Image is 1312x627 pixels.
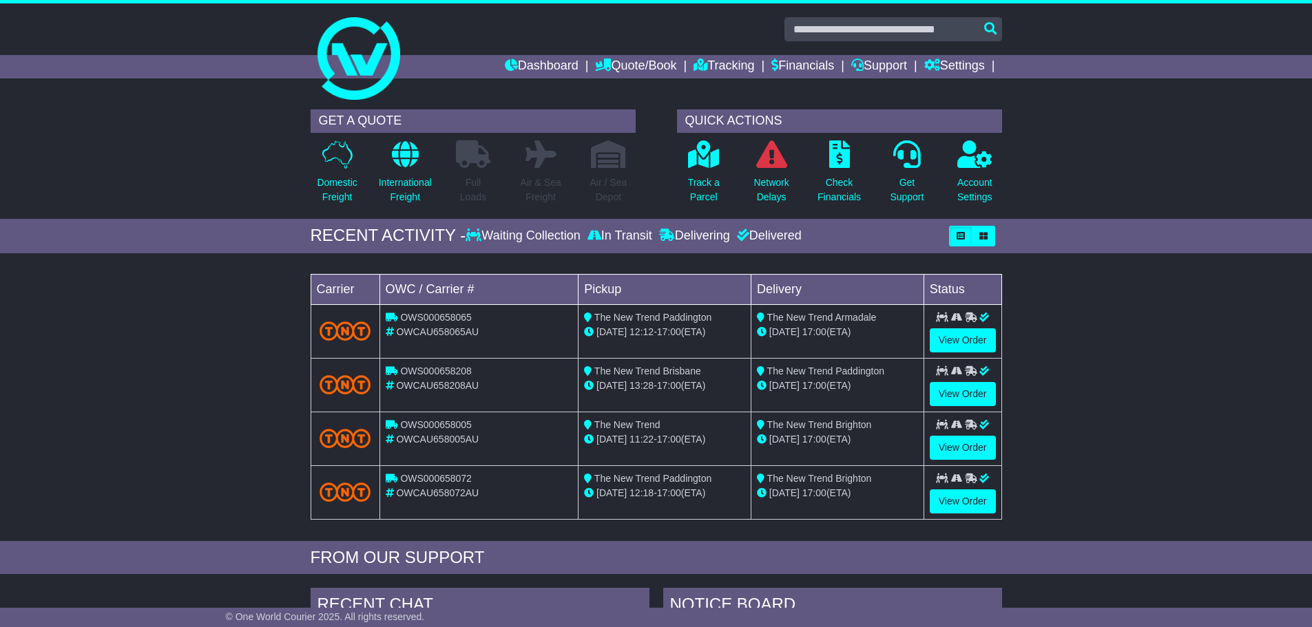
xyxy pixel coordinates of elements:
[311,109,636,133] div: GET A QUOTE
[596,380,627,391] span: [DATE]
[663,588,1002,625] div: NOTICE BOARD
[890,176,924,204] p: Get Support
[930,436,996,460] a: View Order
[757,432,918,447] div: (ETA)
[751,274,924,304] td: Delivery
[584,229,656,244] div: In Transit
[771,55,834,78] a: Financials
[584,379,745,393] div: - (ETA)
[590,176,627,204] p: Air / Sea Depot
[694,55,754,78] a: Tracking
[584,486,745,500] div: - (ETA)
[226,611,425,622] span: © One World Courier 2025. All rights reserved.
[521,176,561,204] p: Air & Sea Freight
[594,419,660,430] span: The New Trend
[396,487,479,498] span: OWCAU658072AU
[753,176,789,204] p: Network Delays
[596,434,627,445] span: [DATE]
[924,55,985,78] a: Settings
[767,473,872,484] span: The New Trend Brighton
[733,229,802,244] div: Delivered
[629,380,654,391] span: 13:28
[657,434,681,445] span: 17:00
[400,312,472,323] span: OWS000658065
[400,473,472,484] span: OWS000658072
[767,419,872,430] span: The New Trend Brighton
[594,473,711,484] span: The New Trend Paddington
[757,379,918,393] div: (ETA)
[767,312,877,323] span: The New Trend Armadale
[657,380,681,391] span: 17:00
[396,326,479,337] span: OWCAU658065AU
[802,380,826,391] span: 17:00
[657,326,681,337] span: 17:00
[396,380,479,391] span: OWCAU658208AU
[594,312,711,323] span: The New Trend Paddington
[930,328,996,352] a: View Order
[769,326,800,337] span: [DATE]
[629,434,654,445] span: 11:22
[505,55,579,78] a: Dashboard
[396,434,479,445] span: OWCAU658005AU
[379,176,432,204] p: International Freight
[594,365,701,376] span: The New Trend Brisbane
[688,176,720,204] p: Track a Parcel
[379,274,579,304] td: OWC / Carrier #
[677,109,1002,133] div: QUICK ACTIONS
[584,432,745,447] div: - (ETA)
[802,434,826,445] span: 17:00
[656,229,733,244] div: Delivering
[317,176,357,204] p: Domestic Freight
[466,229,583,244] div: Waiting Collection
[378,140,433,212] a: InternationalFreight
[957,140,993,212] a: AccountSettings
[311,226,466,246] div: RECENT ACTIVITY -
[802,326,826,337] span: 17:00
[311,274,379,304] td: Carrier
[316,140,357,212] a: DomesticFreight
[753,140,789,212] a: NetworkDelays
[769,380,800,391] span: [DATE]
[687,140,720,212] a: Track aParcel
[769,487,800,498] span: [DATE]
[311,548,1002,568] div: FROM OUR SUPPORT
[579,274,751,304] td: Pickup
[802,487,826,498] span: 17:00
[584,325,745,339] div: - (ETA)
[311,588,649,625] div: RECENT CHAT
[596,487,627,498] span: [DATE]
[769,434,800,445] span: [DATE]
[456,176,490,204] p: Full Loads
[400,365,472,376] span: OWS000658208
[817,140,862,212] a: CheckFinancials
[889,140,924,212] a: GetSupport
[596,326,627,337] span: [DATE]
[767,365,884,376] span: The New Trend Paddington
[924,274,1001,304] td: Status
[818,176,861,204] p: Check Financials
[930,382,996,406] a: View Order
[320,375,371,394] img: TNT_Domestic.png
[851,55,907,78] a: Support
[629,326,654,337] span: 12:12
[657,487,681,498] span: 17:00
[400,419,472,430] span: OWS000658005
[320,321,371,340] img: TNT_Domestic.png
[930,489,996,513] a: View Order
[320,429,371,447] img: TNT_Domestic.png
[320,482,371,501] img: TNT_Domestic.png
[757,325,918,339] div: (ETA)
[595,55,676,78] a: Quote/Book
[629,487,654,498] span: 12:18
[757,486,918,500] div: (ETA)
[957,176,992,204] p: Account Settings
